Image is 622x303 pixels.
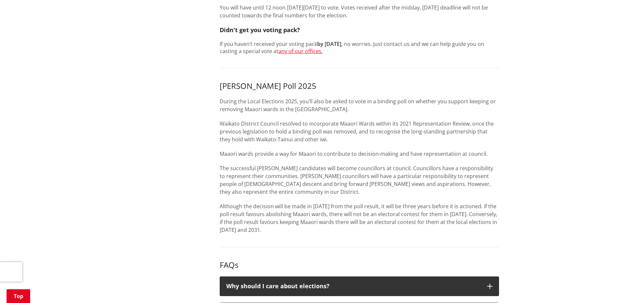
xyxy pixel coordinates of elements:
p: During the Local Elections 2025, you’ll also be asked to vote in a binding poll on whether you su... [220,97,499,113]
iframe: Messenger Launcher [592,275,615,299]
p: You will have until 12 noon [DATE][DATE] to vote. Votes received after the midday, [DATE] deadlin... [220,4,499,19]
strong: by [DATE] [317,40,341,48]
strong: Didn't get you voting pack? [220,26,300,34]
p: Maaori wards provide a way for Maaori to contribute to decision-making and have representation at... [220,150,499,158]
h3: [PERSON_NAME] Poll 2025 [220,81,499,91]
button: Why should I care about elections? [220,276,499,296]
p: The successful [PERSON_NAME] candidates will become councillors at council. Councillors have a re... [220,164,499,196]
p: Although the decision will be made in [DATE] from the poll result, it will be three years before ... [220,202,499,234]
p: Waikato District Council resolved to incorporate Maaori Wards within its 2021 Representation Revi... [220,120,499,143]
a: any of our offices. [278,48,323,55]
h3: FAQs [220,260,499,270]
a: Top [7,289,30,303]
div: Why should I care about elections? [226,283,481,290]
p: If you haven’t received your voting pack , no worries. Just contact us and we can help guide you ... [220,40,499,55]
